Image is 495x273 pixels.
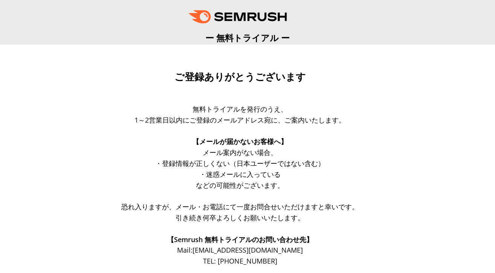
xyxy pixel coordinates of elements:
[167,235,313,244] span: 【Semrush 無料トライアルのお問い合わせ先】
[155,159,325,168] span: ・登録情報が正しくない（日本ユーザーではない含む）
[174,71,306,83] span: ご登録ありがとうございます
[196,181,284,190] span: などの可能性がございます。
[121,202,359,211] span: 恐れ入りますが、メール・お電話にて一度お問合せいただけますと幸いです。
[203,148,277,157] span: メール案内がない場合、
[192,104,287,113] span: 無料トライアルを発行のうえ、
[176,213,304,222] span: 引き続き何卒よろしくお願いいたします。
[199,170,281,179] span: ・迷惑メールに入っている
[177,245,303,255] span: Mail: [EMAIL_ADDRESS][DOMAIN_NAME]
[192,137,287,146] span: 【メールが届かないお客様へ】
[134,115,345,124] span: 1～2営業日以内にご登録のメールアドレス宛に、ご案内いたします。
[203,256,277,265] span: TEL: [PHONE_NUMBER]
[205,32,290,44] span: ー 無料トライアル ー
